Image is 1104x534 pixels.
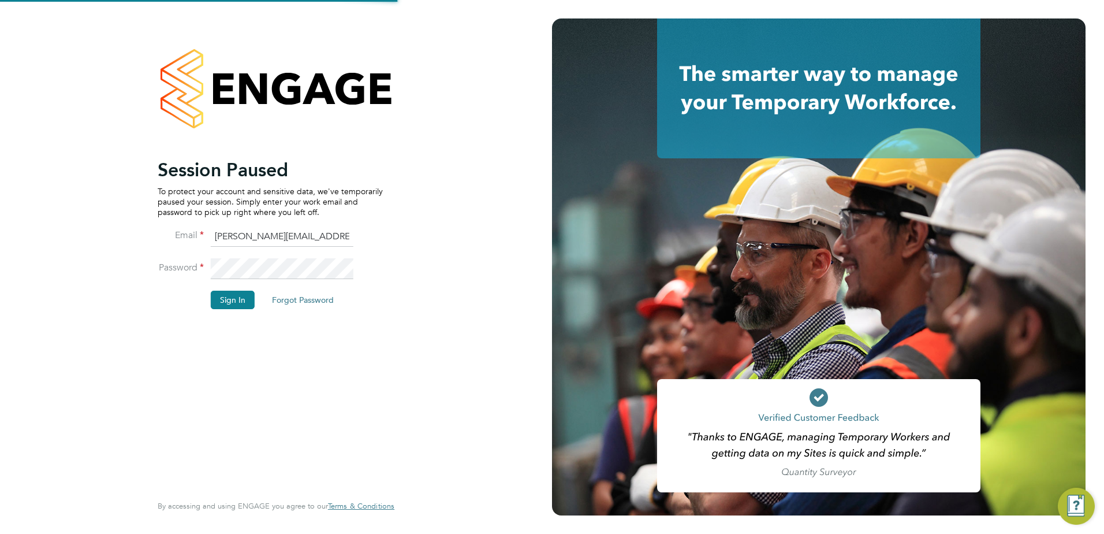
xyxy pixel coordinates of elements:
h2: Session Paused [158,158,383,181]
input: Enter your work email... [211,227,353,247]
button: Engage Resource Center [1058,488,1095,525]
span: By accessing and using ENGAGE you agree to our [158,501,394,511]
a: Terms & Conditions [328,502,394,511]
button: Sign In [211,291,255,309]
p: To protect your account and sensitive data, we've temporarily paused your session. Simply enter y... [158,186,383,218]
label: Email [158,229,204,242]
button: Forgot Password [263,291,343,309]
label: Password [158,262,204,274]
